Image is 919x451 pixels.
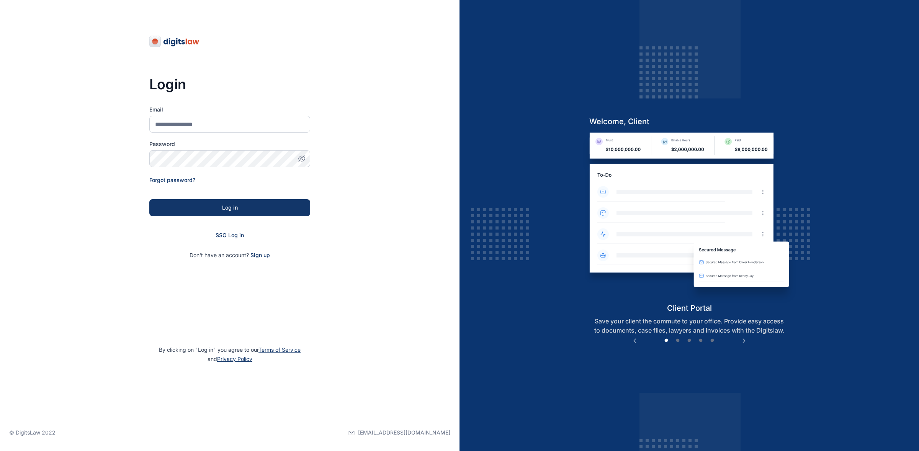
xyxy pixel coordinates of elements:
[258,346,301,353] a: Terms of Service
[697,337,705,344] button: 4
[740,337,748,344] button: Next
[662,337,670,344] button: 1
[250,251,270,259] span: Sign up
[583,133,796,302] img: client-portal
[9,429,56,436] p: © DigitsLaw 2022
[583,116,796,127] h5: welcome, client
[583,317,796,335] p: Save your client the commute to your office. Provide easy access to documents, case files, lawyer...
[348,414,450,451] a: [EMAIL_ADDRESS][DOMAIN_NAME]
[149,177,195,183] a: Forgot password?
[149,106,310,113] label: Email
[217,356,252,362] a: Privacy Policy
[9,345,450,364] p: By clicking on "Log in" you agree to our
[685,337,693,344] button: 3
[162,204,298,212] div: Log in
[216,232,244,238] a: SSO Log in
[149,35,200,48] img: digitslaw-logo
[149,251,310,259] p: Don't have an account?
[149,140,310,148] label: Password
[250,252,270,258] a: Sign up
[674,337,682,344] button: 2
[149,77,310,92] h3: Login
[358,429,450,436] span: [EMAIL_ADDRESS][DOMAIN_NAME]
[583,303,796,313] h5: client portal
[208,356,252,362] span: and
[149,199,310,216] button: Log in
[631,337,639,344] button: Previous
[708,337,716,344] button: 5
